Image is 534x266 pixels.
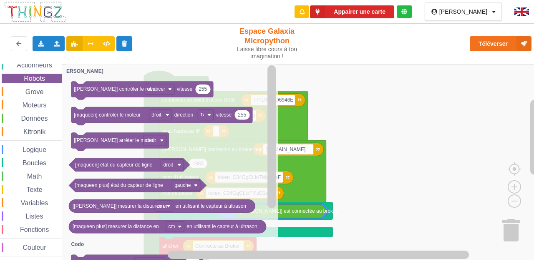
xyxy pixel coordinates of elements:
[15,62,53,69] span: Actionneurs
[222,46,312,60] div: Laisse libre cours à ton imagination !
[74,137,156,143] text: [[PERSON_NAME]] arrêter le moteur
[310,5,394,18] button: Appairer une carte
[157,203,164,209] text: cm
[151,112,161,118] text: droit
[4,1,66,23] img: thingz_logo.png
[199,86,207,92] text: 255
[73,224,159,229] text: [maqueen plus] mesurer la distance en
[21,102,48,109] span: Moteurs
[24,88,45,95] span: Grove
[75,162,153,168] text: [maqueen] état du capteur de ligne
[21,159,48,167] span: Boucles
[514,7,529,16] img: gb.png
[216,112,232,118] text: vitesse
[147,86,165,92] text: avancer
[174,182,191,188] text: gauche
[397,5,412,18] div: Tu es connecté au serveur de création de Thingz
[21,146,48,153] span: Logique
[23,75,46,82] span: Robots
[222,27,312,60] div: Espace Galaxia Micropython
[146,137,156,143] text: droit
[169,224,175,229] text: cm
[177,86,193,92] text: vitesse
[186,224,257,229] text: en utilisant le capteur à ultrason
[265,147,305,152] text: [DOMAIN_NAME]
[238,112,246,118] text: 255
[74,86,157,92] text: [[PERSON_NAME]] contrôler le robot
[439,9,487,15] div: [PERSON_NAME]
[200,112,204,118] text: ↻
[20,115,49,122] span: Données
[61,68,103,74] text: [PERSON_NAME]
[176,203,246,209] text: en utilisant le capteur à ultrason
[470,36,531,51] button: Téléverser
[26,173,43,180] span: Math
[164,162,174,168] text: droit
[74,112,141,118] text: [maqueen] contrôler le moteur
[174,112,193,118] text: direction
[238,208,337,214] text: [[PERSON_NAME]] est connectée au broker
[22,128,47,135] span: Kitronik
